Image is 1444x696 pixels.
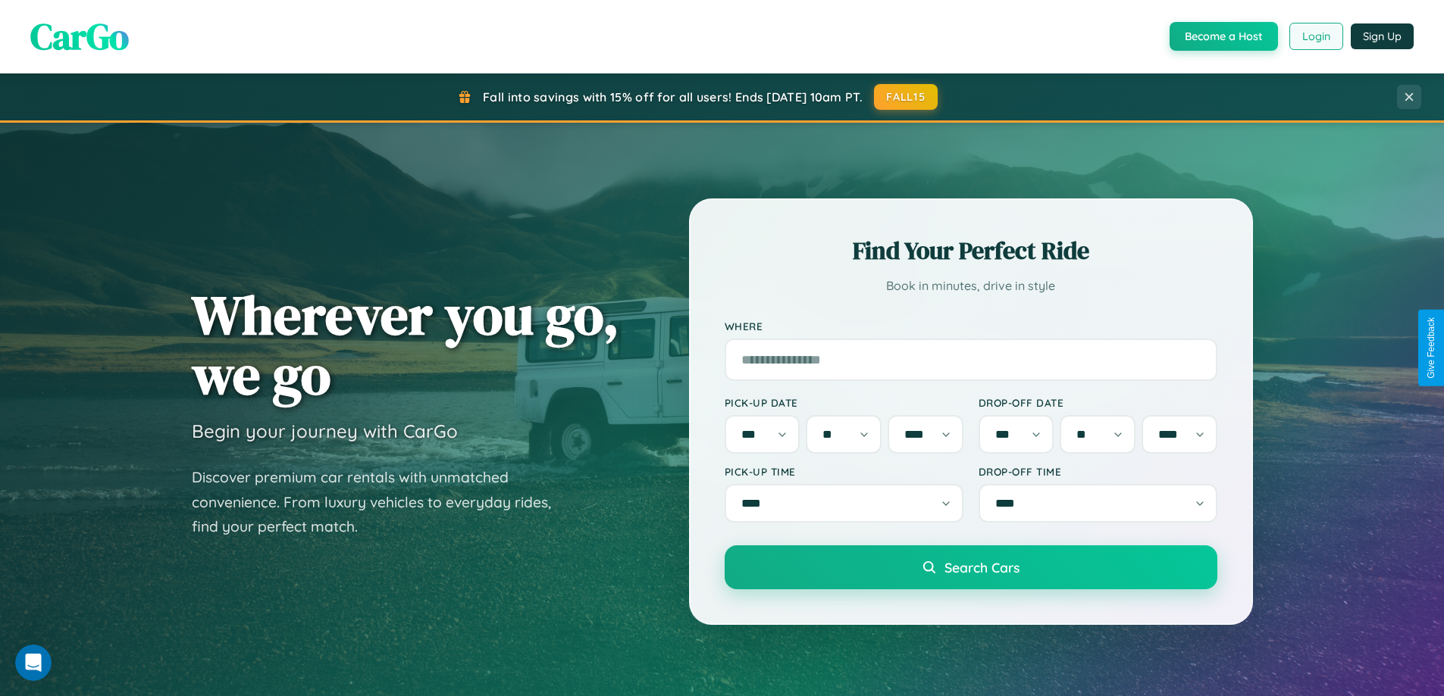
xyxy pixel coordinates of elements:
button: Sign Up [1351,23,1414,49]
span: Fall into savings with 15% off for all users! Ends [DATE] 10am PT. [483,89,863,105]
label: Drop-off Time [979,465,1217,478]
button: Search Cars [725,545,1217,589]
button: FALL15 [874,84,938,110]
button: Become a Host [1170,22,1278,51]
h2: Find Your Perfect Ride [725,234,1217,267]
span: Search Cars [944,559,1020,576]
label: Pick-up Time [725,465,963,478]
label: Where [725,320,1217,332]
p: Discover premium car rentals with unmatched convenience. From luxury vehicles to everyday rides, ... [192,465,571,539]
h1: Wherever you go, we go [192,285,619,404]
span: CarGo [30,11,129,61]
label: Pick-up Date [725,396,963,409]
h3: Begin your journey with CarGo [192,420,458,442]
iframe: Intercom live chat [15,645,52,681]
p: Book in minutes, drive in style [725,275,1217,297]
button: Login [1289,23,1343,50]
label: Drop-off Date [979,396,1217,409]
div: Give Feedback [1426,317,1436,379]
